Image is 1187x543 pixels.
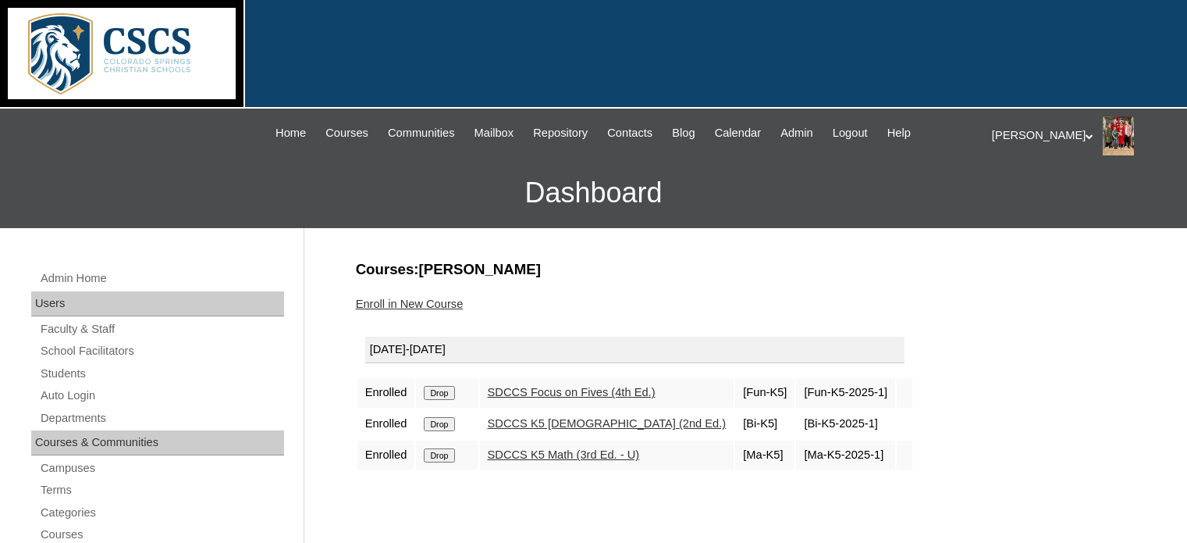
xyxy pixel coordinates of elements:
[735,441,794,470] td: [Ma-K5]
[8,8,236,99] img: logo-white.png
[39,320,284,339] a: Faculty & Staff
[796,378,895,408] td: [Fun-K5-2025-1]
[533,124,588,142] span: Repository
[796,441,895,470] td: [Ma-K5-2025-1]
[31,430,284,455] div: Courses & Communities
[325,124,368,142] span: Courses
[357,409,415,439] td: Enrolled
[365,337,905,363] div: [DATE]-[DATE]
[356,259,1128,280] h3: Courses:[PERSON_NAME]
[357,441,415,470] td: Enrolled
[707,124,769,142] a: Calendar
[887,124,911,142] span: Help
[780,124,813,142] span: Admin
[525,124,595,142] a: Repository
[39,480,284,500] a: Terms
[318,124,376,142] a: Courses
[715,124,761,142] span: Calendar
[356,298,464,310] a: Enroll in New Course
[607,124,652,142] span: Contacts
[664,124,702,142] a: Blog
[8,158,1179,228] h3: Dashboard
[39,386,284,405] a: Auto Login
[268,124,314,142] a: Home
[357,378,415,408] td: Enrolled
[424,386,454,400] input: Drop
[672,124,695,142] span: Blog
[275,124,306,142] span: Home
[388,124,455,142] span: Communities
[424,417,454,431] input: Drop
[39,459,284,478] a: Campuses
[992,116,1171,155] div: [PERSON_NAME]
[488,417,727,430] a: SDCCS K5 [DEMOGRAPHIC_DATA] (2nd Ed.)
[467,124,522,142] a: Mailbox
[599,124,660,142] a: Contacts
[825,124,876,142] a: Logout
[735,409,794,439] td: [Bi-K5]
[488,448,640,461] a: SDCCS K5 Math (3rd Ed. - U)
[31,291,284,316] div: Users
[1103,116,1134,155] img: Stephanie Phillips
[39,341,284,361] a: School Facilitators
[39,503,284,523] a: Categories
[833,124,868,142] span: Logout
[735,378,794,408] td: [Fun-K5]
[796,409,895,439] td: [Bi-K5-2025-1]
[39,409,284,428] a: Departments
[39,364,284,384] a: Students
[880,124,919,142] a: Help
[773,124,821,142] a: Admin
[380,124,463,142] a: Communities
[488,386,656,398] a: SDCCS Focus on Fives (4th Ed.)
[424,448,454,463] input: Drop
[39,269,284,288] a: Admin Home
[474,124,514,142] span: Mailbox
